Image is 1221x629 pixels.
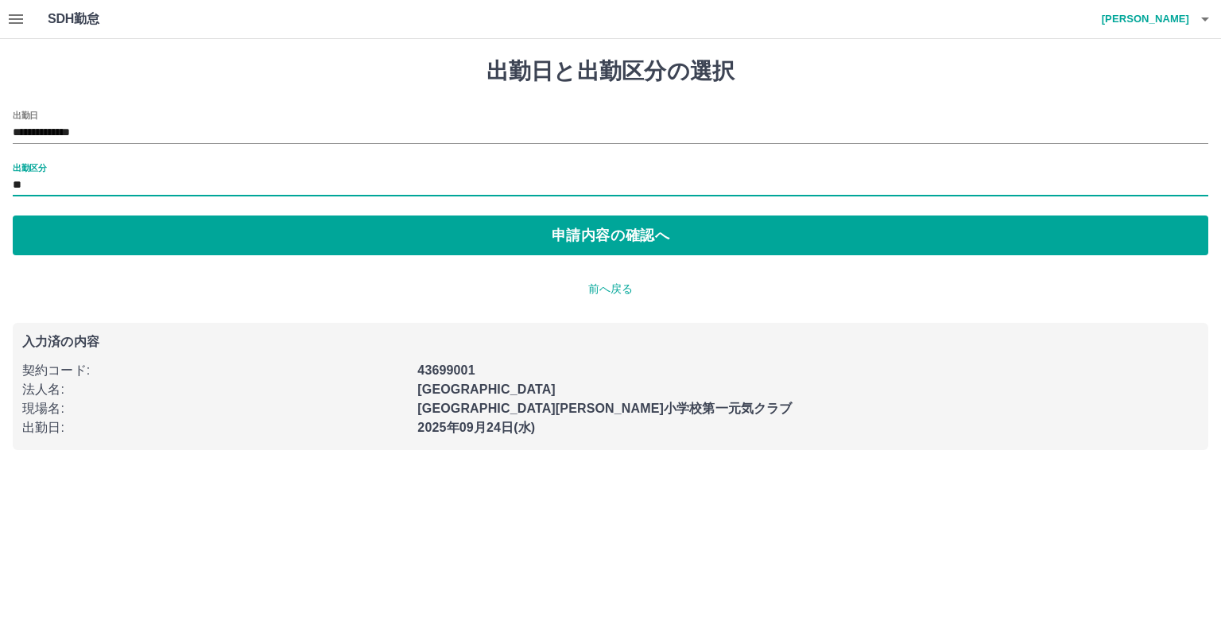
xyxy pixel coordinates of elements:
[13,281,1208,297] p: 前へ戻る
[13,215,1208,255] button: 申請内容の確認へ
[22,418,408,437] p: 出勤日 :
[22,380,408,399] p: 法人名 :
[22,399,408,418] p: 現場名 :
[13,58,1208,85] h1: 出勤日と出勤区分の選択
[13,109,38,121] label: 出勤日
[417,363,475,377] b: 43699001
[417,402,792,415] b: [GEOGRAPHIC_DATA][PERSON_NAME]小学校第一元気クラブ
[22,336,1199,348] p: 入力済の内容
[417,382,556,396] b: [GEOGRAPHIC_DATA]
[13,161,46,173] label: 出勤区分
[22,361,408,380] p: 契約コード :
[417,421,535,434] b: 2025年09月24日(水)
